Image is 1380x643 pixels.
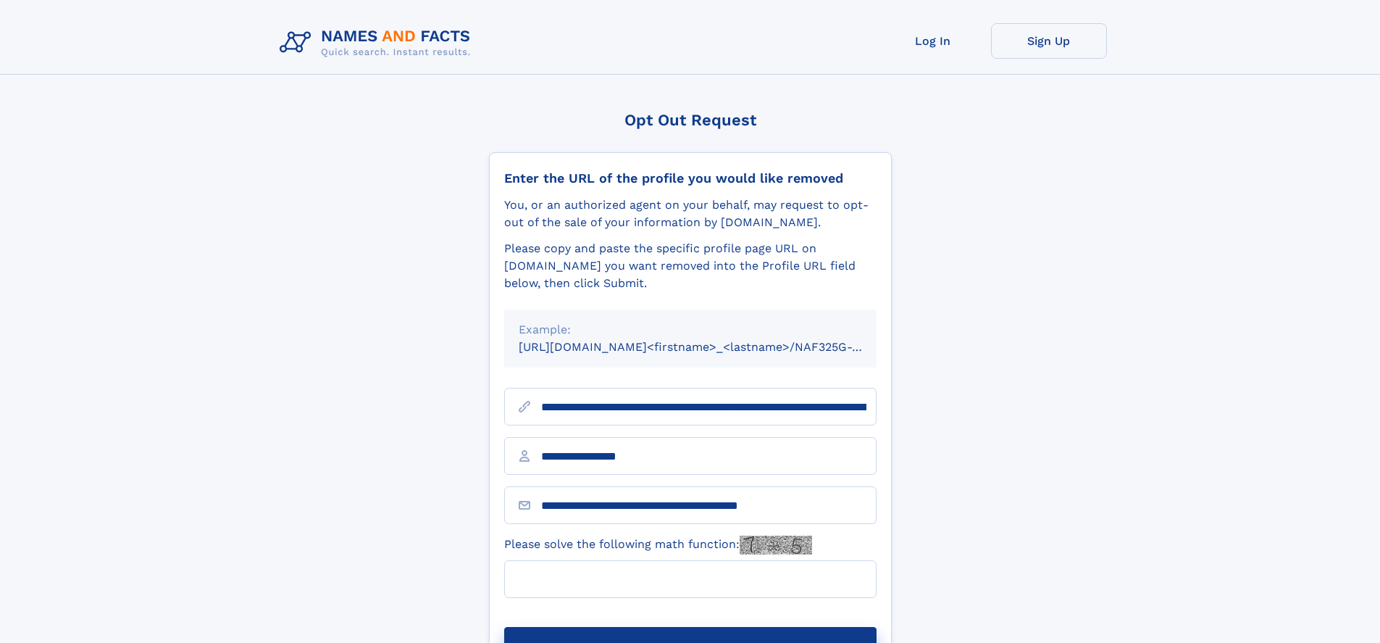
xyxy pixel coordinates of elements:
[274,23,482,62] img: Logo Names and Facts
[991,23,1107,59] a: Sign Up
[875,23,991,59] a: Log In
[489,111,892,129] div: Opt Out Request
[519,340,904,354] small: [URL][DOMAIN_NAME]<firstname>_<lastname>/NAF325G-xxxxxxxx
[504,196,877,231] div: You, or an authorized agent on your behalf, may request to opt-out of the sale of your informatio...
[519,321,862,339] div: Example:
[504,240,877,292] div: Please copy and paste the specific profile page URL on [DOMAIN_NAME] you want removed into the Pr...
[504,170,877,186] div: Enter the URL of the profile you would like removed
[504,536,812,555] label: Please solve the following math function:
